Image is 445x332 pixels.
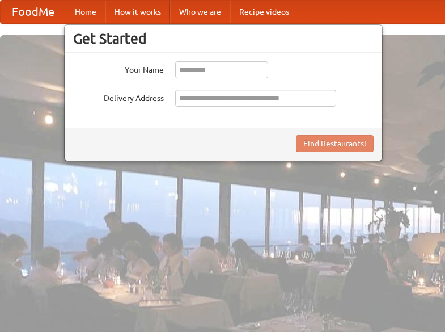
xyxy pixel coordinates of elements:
[296,135,374,152] button: Find Restaurants!
[170,1,230,23] a: Who we are
[105,1,170,23] a: How it works
[73,61,164,75] label: Your Name
[1,1,66,23] a: FoodMe
[230,1,298,23] a: Recipe videos
[73,30,374,47] h3: Get Started
[66,1,105,23] a: Home
[73,90,164,104] label: Delivery Address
